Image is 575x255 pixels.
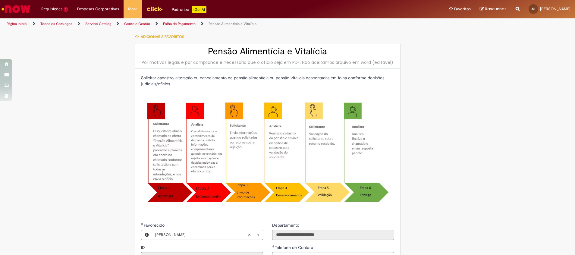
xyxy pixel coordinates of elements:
[124,21,150,26] a: Gente e Gestão
[209,21,256,26] a: Pensão Alimentícia e Vitalícia
[128,6,137,12] span: More
[480,6,507,12] a: Rascunhos
[272,245,275,247] span: Obrigatório Preenchido
[64,7,68,12] span: 1
[85,21,111,26] a: Service Catalog
[141,59,394,65] div: Por motivos legais e por compliance é necessário que o ofício seja em PDF. Não aceitamos arquivo ...
[141,245,146,250] span: Somente leitura - ID
[141,34,184,39] span: Adicionar a Favoritos
[454,6,471,12] span: Favoritos
[41,6,62,12] span: Requisições
[141,75,394,87] p: Solicitar cadastro, alteração ou cancelamento de pensão alimentícia ou pensão vitalícia descontad...
[141,223,144,225] span: Obrigatório Preenchido
[141,46,394,56] h2: Pensão Alimentícia e Vitalícia
[155,230,248,240] span: [PERSON_NAME]
[485,6,507,12] span: Rascunhos
[163,21,196,26] a: Folha de Pagamento
[275,245,314,250] span: Telefone de Contato
[77,6,119,12] span: Despesas Corporativas
[172,6,206,13] div: Padroniza
[146,4,163,13] img: click_logo_yellow_360x200.png
[152,230,263,240] a: [PERSON_NAME]Limpar campo Favorecido
[272,222,300,228] label: Somente leitura - Departamento
[135,30,187,43] button: Adicionar a Favoritos
[192,6,206,13] p: +GenAi
[5,18,379,30] ul: Trilhas de página
[141,244,146,250] label: Somente leitura - ID
[141,230,152,240] button: Favorecido, Visualizar este registro Anderson Silvestre Rodrigues Dos Santos
[40,21,72,26] a: Todos os Catálogos
[532,7,535,11] span: AS
[7,21,27,26] a: Página inicial
[245,230,254,240] abbr: Limpar campo Favorecido
[272,230,394,240] input: Departamento
[144,222,166,228] span: Necessários - Favorecido
[540,6,570,11] span: [PERSON_NAME]
[1,3,32,15] img: ServiceNow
